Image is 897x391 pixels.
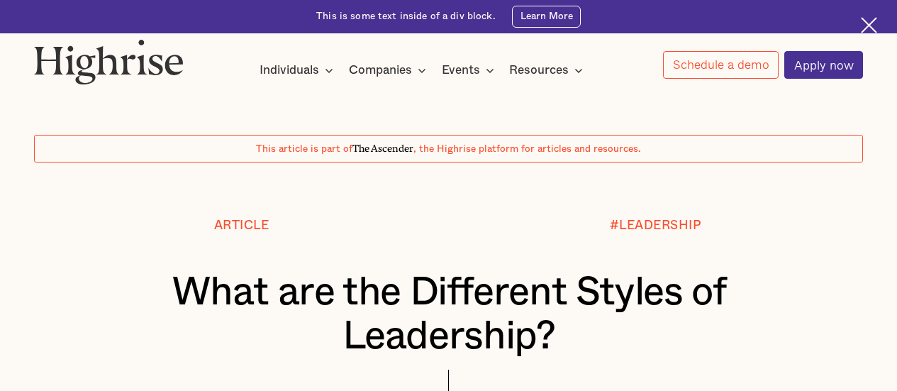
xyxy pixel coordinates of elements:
[260,62,338,79] div: Individuals
[509,62,587,79] div: Resources
[34,39,184,84] img: Highrise logo
[256,144,352,154] span: This article is part of
[442,62,480,79] div: Events
[69,271,828,359] h1: What are the Different Styles of Leadership?
[349,62,412,79] div: Companies
[663,51,779,79] a: Schedule a demo
[214,219,269,233] div: Article
[349,62,430,79] div: Companies
[413,144,641,154] span: , the Highrise platform for articles and resources.
[352,141,413,153] span: The Ascender
[512,6,581,28] a: Learn More
[509,62,569,79] div: Resources
[610,219,702,233] div: #LEADERSHIP
[442,62,498,79] div: Events
[861,17,877,33] img: Cross icon
[260,62,319,79] div: Individuals
[316,10,496,23] div: This is some text inside of a div block.
[784,51,863,79] a: Apply now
